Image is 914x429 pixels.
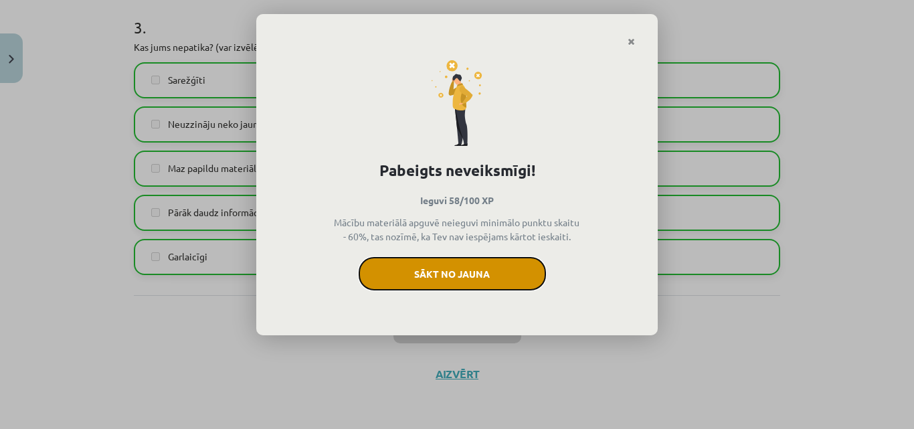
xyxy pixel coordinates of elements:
[279,193,635,207] p: Ieguvi 58/100 XP
[279,159,635,182] h1: Pabeigts neveiksmīgi!
[432,60,482,146] img: fail-icon-2dff40cce496c8bbe20d0877b3080013ff8af6d729d7a6e6bb932d91c467ac91.svg
[359,257,546,290] button: Sākt no jauna
[620,29,643,55] a: Close
[333,216,581,244] p: Mācību materiālā apguvē neieguvi minimālo punktu skaitu - 60%, tas nozīmē, ka Tev nav iespējams k...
